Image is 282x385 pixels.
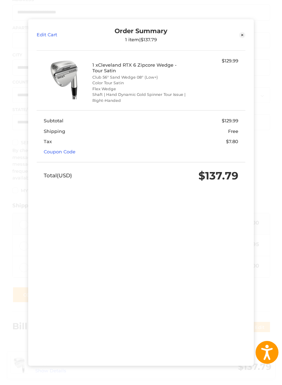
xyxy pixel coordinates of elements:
li: Flex Wedge [92,86,188,92]
a: Edit Cart [37,27,89,43]
span: Total (USD) [44,172,72,179]
li: Shaft | Hand Dynamic Gold Spinner Tour Issue | Right-Handed [92,92,188,103]
h4: 1 x Cleveland RTX 6 Zipcore Wedge - Tour Satin [92,62,188,74]
li: Club 56° Sand Wedge 08° (Low+) [92,74,188,80]
span: $129.99 [222,118,238,123]
span: $7.80 [226,139,238,144]
div: Order Summary [89,27,193,43]
div: $129.99 [190,57,238,65]
span: Shipping [44,128,65,134]
span: Tax [44,139,52,144]
span: $137.79 [198,169,238,182]
li: Color Tour Satin [92,80,188,86]
iframe: Google Customer Reviews [224,366,282,385]
span: Free [228,128,238,134]
a: Coupon Code [44,149,75,154]
span: Subtotal [44,118,63,123]
div: 1 item | $137.79 [89,37,193,42]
